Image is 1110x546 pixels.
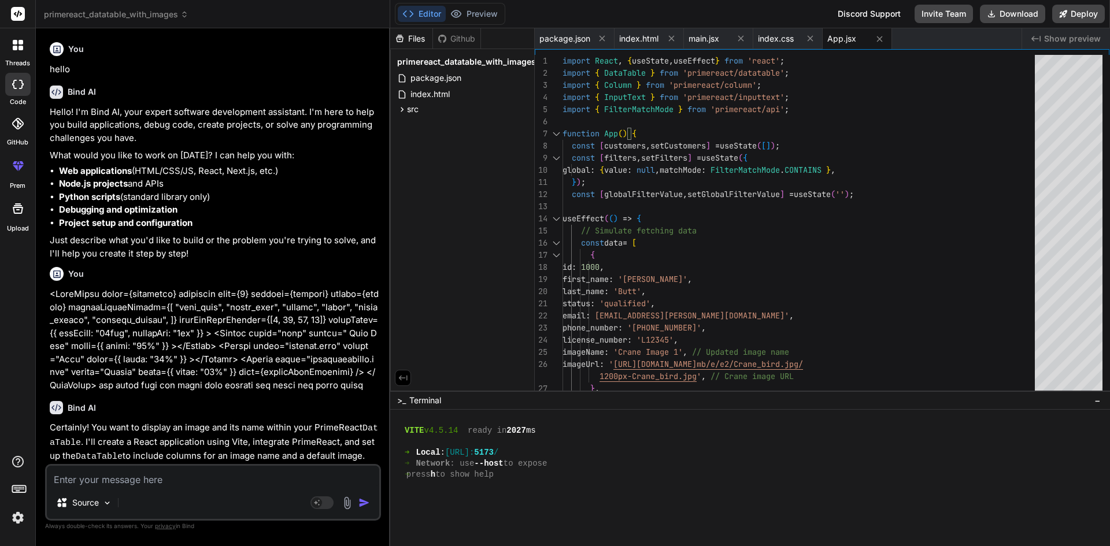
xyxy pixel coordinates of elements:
[563,262,572,272] span: id
[650,68,655,78] span: }
[435,469,494,480] span: to show help
[627,335,632,345] span: :
[590,383,595,393] span: }
[563,335,627,345] span: license_number
[102,498,112,508] img: Pick Models
[655,165,660,175] span: ,
[445,447,474,458] span: [URL]:
[757,80,761,90] span: ;
[623,213,632,224] span: =>
[441,447,445,458] span: :
[595,68,600,78] span: {
[407,103,419,115] span: src
[50,63,379,76] p: hello
[433,33,480,44] div: Github
[660,68,678,78] span: from
[535,225,547,237] div: 15
[619,33,658,44] span: index.html
[405,469,406,480] span: ➜
[1052,5,1105,23] button: Deploy
[563,92,590,102] span: import
[724,55,743,66] span: from
[572,140,595,151] span: const
[563,347,604,357] span: imageName
[637,213,641,224] span: {
[590,298,595,309] span: :
[1044,33,1101,44] span: Show preview
[613,359,697,369] span: [URL][DOMAIN_NAME]
[697,153,701,163] span: =
[535,128,547,140] div: 7
[44,9,188,20] span: primereact_datatable_with_images
[604,128,618,139] span: App
[405,425,424,436] span: VITE
[535,79,547,91] div: 3
[748,55,780,66] span: 'react'
[627,322,701,333] span: '[PHONE_NUMBER]'
[831,189,835,199] span: (
[397,56,536,68] span: primereact_datatable_with_images
[660,92,678,102] span: from
[406,469,431,480] span: press
[915,5,973,23] button: Invite Team
[604,80,632,90] span: Column
[409,395,441,406] span: Terminal
[563,310,586,321] span: email
[683,92,785,102] span: 'primereact/inputtext'
[780,55,785,66] span: ;
[831,165,835,175] span: ,
[5,58,30,68] label: threads
[980,5,1045,23] button: Download
[563,80,590,90] span: import
[600,262,604,272] span: ,
[581,225,697,236] span: // Simulate fetching data
[715,55,720,66] span: }
[405,447,406,458] span: ➜
[683,347,687,357] span: ,
[10,97,26,107] label: code
[405,458,406,469] span: ➜
[595,104,600,114] span: {
[590,165,595,175] span: :
[535,273,547,285] div: 19
[785,92,789,102] span: ;
[627,55,632,66] span: {
[494,447,498,458] span: /
[826,165,831,175] span: }
[595,310,789,321] span: [EMAIL_ADDRESS][PERSON_NAME][DOMAIN_NAME]'
[563,68,590,78] span: import
[780,189,785,199] span: ]
[641,153,687,163] span: setFilters
[590,250,595,260] span: {
[535,213,547,225] div: 14
[789,189,794,199] span: =
[632,128,637,139] span: {
[416,458,450,469] span: Network
[674,335,678,345] span: ,
[646,80,664,90] span: from
[604,237,623,248] span: data
[650,298,655,309] span: ,
[59,165,132,176] strong: Web applications
[618,322,623,333] span: :
[780,165,785,175] span: .
[563,128,600,139] span: function
[59,177,379,191] li: and APIs
[572,189,595,199] span: const
[450,458,474,469] span: : use
[646,140,650,151] span: ,
[59,165,379,178] li: (HTML/CSS/JS, React, Next.js, etc.)
[155,522,176,529] span: privacy
[632,55,669,66] span: useState
[535,382,547,395] div: 27
[45,521,381,532] p: Always double-check its answers. Your in Bind
[7,224,29,233] label: Upload
[650,92,655,102] span: }
[572,177,576,187] span: }
[535,103,547,116] div: 5
[595,55,618,66] span: React
[535,188,547,200] div: 12
[604,68,646,78] span: DataTable
[549,237,564,249] div: Click to collapse the range.
[526,425,536,436] span: ms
